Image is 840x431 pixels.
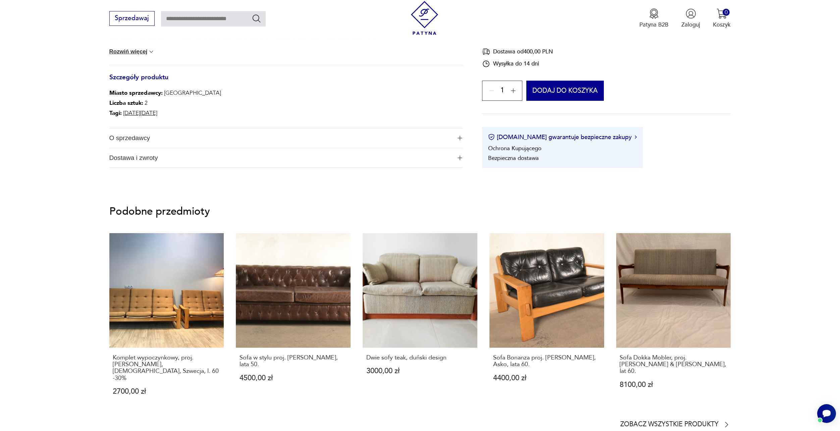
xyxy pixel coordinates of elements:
b: Liczba sztuk: [109,99,143,107]
p: Podobne przedmioty [109,207,731,216]
a: Sofa Bonanza proj. Esko Pajamies, Asko, lata 60.Sofa Bonanza proj. [PERSON_NAME], Asko, lata 60.4... [489,233,604,411]
iframe: Smartsupp widget button [817,404,836,423]
a: Sofa w stylu proj. Edwarda Wormleya, lata 50.Sofa w stylu proj. [PERSON_NAME], lata 50.4500,00 zł [236,233,351,411]
li: Bezpieczna dostawa [488,154,539,162]
a: Sofa Dokka Mobler, proj. Rolf Rastad & Adolf Relling, lat 60.Sofa Dokka Mobler, proj. [PERSON_NAM... [616,233,731,411]
p: 3000,00 zł [366,368,474,375]
img: chevron down [148,48,155,55]
img: Patyna - sklep z meblami i dekoracjami vintage [408,1,441,35]
a: Komplet wypoczynkowy, proj. Y. Ekstrom, Swedese, Szwecja, l. 60 -30%Komplet wypoczynkowy, proj. [... [109,233,224,411]
p: 2700,00 zł [113,388,220,395]
p: 8100,00 zł [620,381,727,388]
span: 1 [501,88,504,93]
b: Miasto sprzedawcy : [109,89,163,97]
span: Dostawa i zwroty [109,148,452,168]
p: Sofa Bonanza proj. [PERSON_NAME], Asko, lata 60. [493,354,600,368]
div: 0 [723,9,730,16]
a: Dwie sofy teak, duński designDwie sofy teak, duński design3000,00 zł [363,233,477,411]
a: Ikona medaluPatyna B2B [639,8,669,29]
button: [DOMAIN_NAME] gwarantuje bezpieczne zakupy [488,133,637,141]
button: Szukaj [252,13,261,23]
b: Tagi: [109,109,122,117]
p: Zaloguj [681,21,700,29]
span: O sprzedawcy [109,128,452,148]
button: 0Koszyk [713,8,731,29]
a: Zobacz wszystkie produkty [620,421,731,429]
button: Sprzedawaj [109,11,155,26]
img: Ikona koszyka [717,8,727,19]
img: Ikona plusa [458,136,462,140]
div: Wysyłka do 14 dni [482,59,553,68]
p: Zobacz wszystkie produkty [620,422,719,427]
img: Ikona certyfikatu [488,134,495,140]
p: 4500,00 zł [240,375,347,382]
p: Patyna B2B [639,21,669,29]
h3: Szczegóły produktu [109,75,463,88]
p: Dwie sofy teak, duński design [366,354,474,361]
img: Ikonka użytkownika [686,8,696,19]
img: Ikona plusa [458,156,462,160]
p: [GEOGRAPHIC_DATA] [109,88,221,98]
button: Ikona plusaO sprzedawcy [109,128,463,148]
img: Ikona dostawy [482,47,490,55]
a: Sprzedawaj [109,16,155,21]
button: Zaloguj [681,8,700,29]
p: Komplet wypoczynkowy, proj. [PERSON_NAME], [DEMOGRAPHIC_DATA], Szwecja, l. 60 -30% [113,354,220,382]
button: Dodaj do koszyka [526,81,604,101]
p: 2 [109,98,221,108]
img: Ikona strzałki w prawo [635,135,637,139]
p: Sofa w stylu proj. [PERSON_NAME], lata 50. [240,354,347,368]
div: Dostawa od 400,00 PLN [482,47,553,55]
img: Ikona medalu [649,8,659,19]
li: Ochrona Kupującego [488,144,541,152]
button: Rozwiń więcej [109,48,155,55]
p: Sofa Dokka Mobler, proj. [PERSON_NAME] & [PERSON_NAME], lat 60. [620,354,727,375]
button: Ikona plusaDostawa i zwroty [109,148,463,168]
p: 4400,00 zł [493,375,600,382]
a: [DATE][DATE] [123,109,157,117]
button: Patyna B2B [639,8,669,29]
p: Koszyk [713,21,731,29]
